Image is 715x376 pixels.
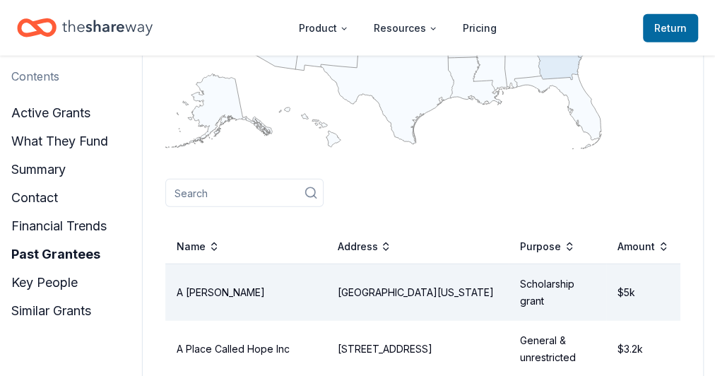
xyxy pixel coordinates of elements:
button: financial trends [11,215,107,237]
button: Name [177,238,220,255]
button: similar grants [11,300,91,322]
button: Address [337,238,391,255]
a: Return [643,14,698,42]
button: past grantees [11,243,100,266]
input: Search [165,179,324,207]
button: key people [11,271,78,294]
a: Pricing [451,14,508,42]
button: summary [11,158,66,181]
nav: Main [288,11,508,45]
td: Scholarship grant [509,264,606,321]
span: Return [654,20,687,37]
button: Amount [617,238,669,255]
button: Purpose [520,238,575,255]
td: A [PERSON_NAME] [165,264,326,321]
button: active grants [11,102,90,124]
div: Contents [11,68,59,85]
td: $5k [606,264,680,321]
button: Product [288,14,360,42]
button: what they fund [11,130,108,153]
a: Home [17,11,153,45]
button: Resources [362,14,449,42]
td: [GEOGRAPHIC_DATA][US_STATE] [326,264,508,321]
button: contact [11,187,58,209]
